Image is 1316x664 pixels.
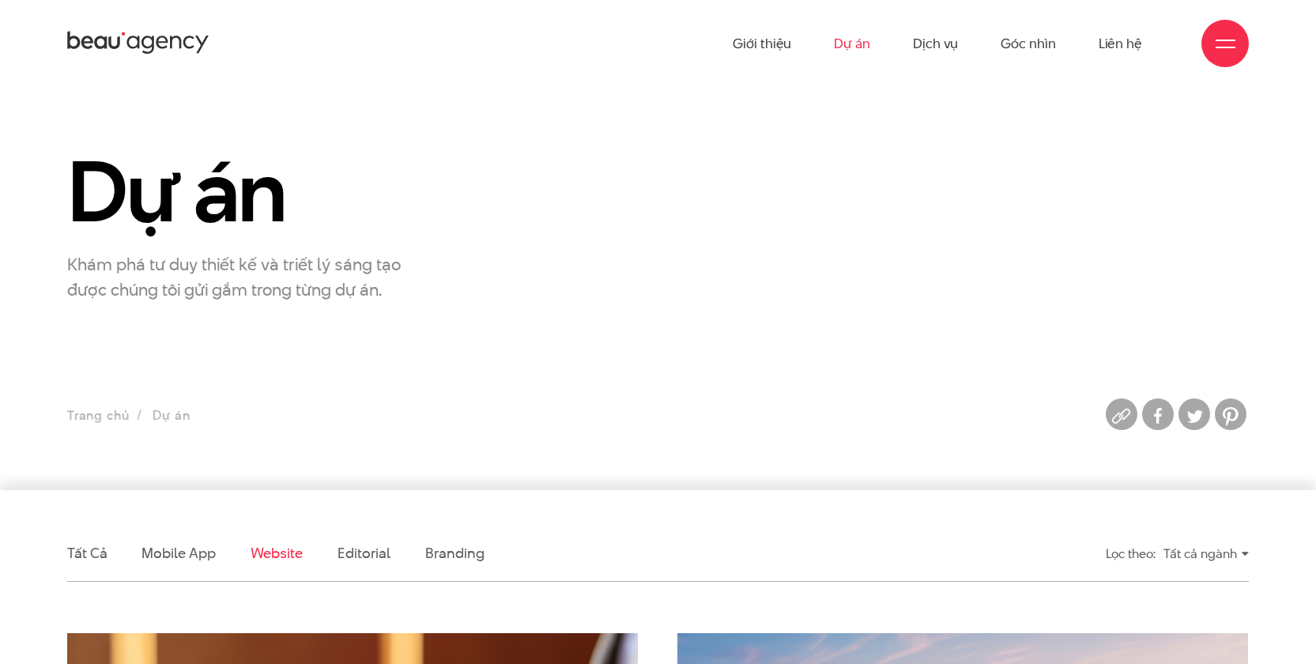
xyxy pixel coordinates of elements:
[67,251,435,302] p: Khám phá tư duy thiết kế và triết lý sáng tạo được chúng tôi gửi gắm trong từng dự án.
[337,543,390,563] a: Editorial
[251,543,303,563] a: Website
[1163,540,1249,568] div: Tất cả ngành
[141,543,215,563] a: Mobile app
[1106,540,1156,568] div: Lọc theo:
[67,146,435,237] h1: Dự án
[425,543,484,563] a: Branding
[67,543,107,563] a: Tất cả
[67,406,129,424] a: Trang chủ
